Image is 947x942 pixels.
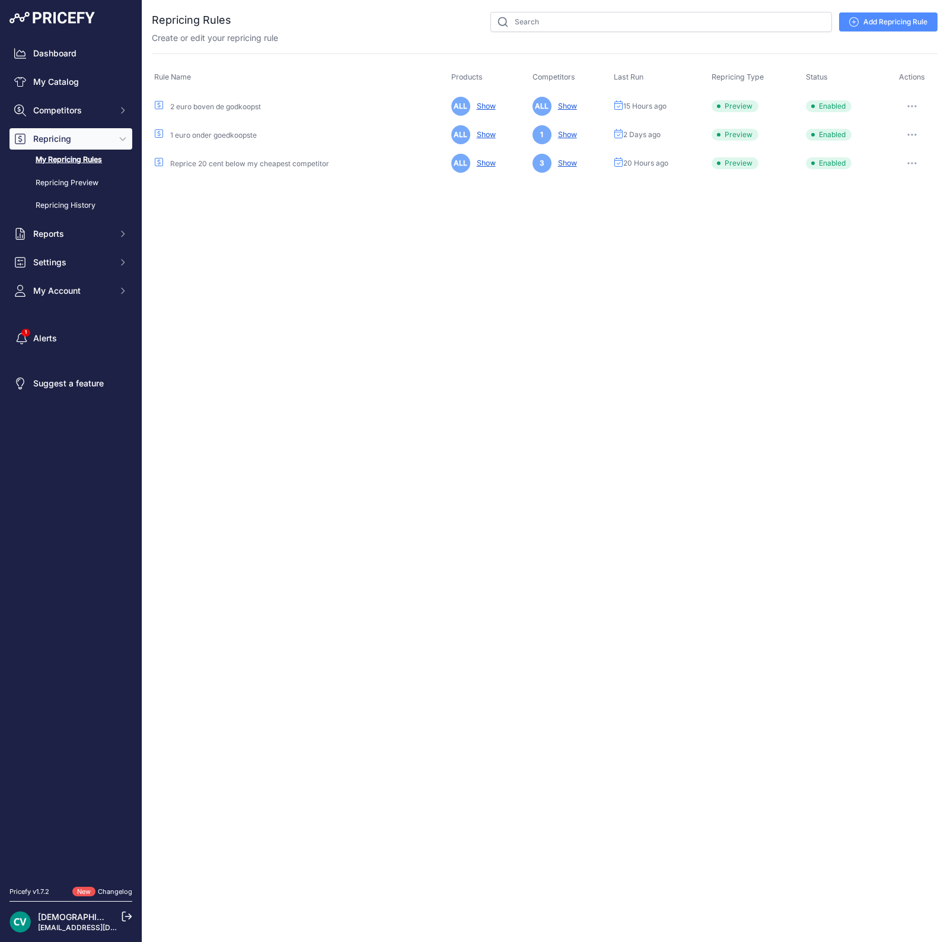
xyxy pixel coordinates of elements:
[451,97,470,116] span: ALL
[9,43,132,64] a: Dashboard
[170,131,257,139] a: 1 euro onder goedkoopste
[9,373,132,394] a: Suggest a feature
[9,173,132,194] a: Repricing Preview
[623,130,661,139] span: 2 Days ago
[623,158,668,168] span: 20 Hours ago
[533,154,551,173] span: 3
[170,159,329,168] a: Reprice 20 cent below my cheapest competitor
[9,223,132,245] button: Reports
[490,12,832,32] input: Search
[614,72,643,81] span: Last Run
[553,130,577,139] a: Show
[451,125,470,144] span: ALL
[33,256,111,268] span: Settings
[33,133,111,145] span: Repricing
[712,129,758,141] span: Preview
[9,128,132,150] button: Repricing
[38,923,162,932] a: [EMAIL_ADDRESS][DOMAIN_NAME]
[472,130,496,139] a: Show
[472,158,496,167] a: Show
[839,12,938,31] a: Add Repricing Rule
[170,102,261,111] a: 2 euro boven de godkoopst
[451,154,470,173] span: ALL
[623,102,667,111] span: 15 Hours ago
[98,887,132,896] a: Changelog
[9,100,132,121] button: Competitors
[9,328,132,349] a: Alerts
[712,100,758,112] span: Preview
[33,228,111,240] span: Reports
[9,150,132,170] a: My Repricing Rules
[9,887,49,897] div: Pricefy v1.7.2
[712,157,758,169] span: Preview
[712,72,764,81] span: Repricing Type
[533,125,551,144] span: 1
[152,32,278,44] p: Create or edit your repricing rule
[533,97,551,116] span: ALL
[472,102,496,110] a: Show
[553,102,577,110] a: Show
[451,72,483,81] span: Products
[806,100,852,112] span: Enabled
[533,72,575,81] span: Competitors
[9,280,132,302] button: My Account
[9,252,132,273] button: Settings
[72,887,95,897] span: New
[806,129,852,141] span: Enabled
[9,43,132,873] nav: Sidebar
[806,157,852,169] span: Enabled
[9,71,132,93] a: My Catalog
[33,285,111,297] span: My Account
[9,12,95,24] img: Pricefy Logo
[553,158,577,167] a: Show
[152,12,231,28] h2: Repricing Rules
[899,72,925,81] span: Actions
[154,72,191,81] span: Rule Name
[806,72,828,81] span: Status
[38,912,323,922] a: [DEMOGRAPHIC_DATA][PERSON_NAME] der ree [DEMOGRAPHIC_DATA]
[9,195,132,216] a: Repricing History
[33,104,111,116] span: Competitors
